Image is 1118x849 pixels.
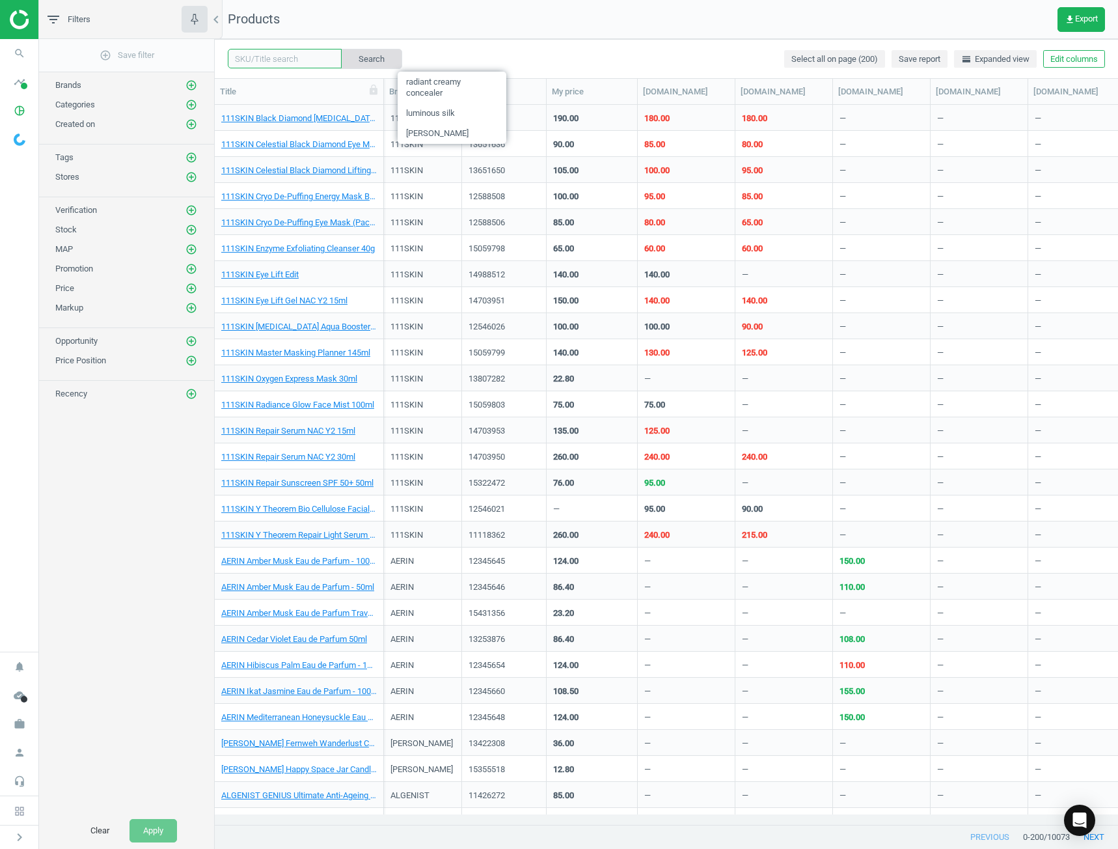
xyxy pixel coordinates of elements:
a: AERIN Hibiscus Palm Eau de Parfum - 100ml [221,660,377,671]
div: — [1035,347,1041,363]
button: horizontal_splitExpanded view [954,50,1037,68]
div: — [937,217,944,233]
span: MAP [55,244,73,254]
div: 180.00 [644,113,670,124]
div: — [839,321,846,337]
div: 140.00 [553,269,579,281]
div: — [1035,321,1041,337]
div: 13651636 [469,139,539,150]
div: 124.00 [553,555,579,567]
button: add_circle_outline [185,204,198,217]
div: 105.00 [553,165,579,176]
i: add_circle_outline [185,118,197,130]
div: 12345645 [469,555,539,567]
div: — [839,139,846,155]
div: 100.00 [553,191,579,202]
div: 100.00 [644,321,670,333]
div: — [839,269,846,285]
div: My price [552,86,632,98]
div: 15059803 [469,399,539,411]
div: 150.00 [553,295,579,307]
button: add_circle_outlineSave filter [39,42,214,68]
a: 111SKIN Celestial Black Diamond Lifting and Firming Treatment Mask Box 155 ml [221,165,377,176]
a: AERIN Amber Musk Eau de Parfum - 50ml [221,581,374,593]
span: Opportunity [55,336,98,346]
div: 100.00 [644,165,670,176]
div: — [553,503,560,520]
div: 260.00 [553,451,579,463]
div: 111SKIN [390,425,423,441]
i: add_circle_outline [185,204,197,216]
div: 140.00 [644,269,670,281]
div: 14703953 [469,425,539,437]
button: add_circle_outline [185,282,198,295]
div: 12588506 [469,217,539,229]
a: 111SKIN Cryo De-Puffing Energy Mask Box (Pack of 5) [221,191,377,202]
div: — [937,451,944,467]
div: 111SKIN [390,399,423,415]
div: AERIN [390,607,414,624]
div: — [1035,686,1041,702]
button: add_circle_outline [185,171,198,184]
div: 85.00 [742,191,763,202]
i: headset_mic [7,769,32,794]
div: AERIN [390,712,414,728]
div: — [937,581,944,598]
div: 12345648 [469,712,539,723]
i: add_circle_outline [185,152,197,163]
button: add_circle_outline [185,243,198,256]
a: [PERSON_NAME] Happy Space Jar Candle 140g [221,764,377,775]
div: 76.00 [553,477,574,489]
i: add_circle_outline [185,283,197,294]
div: — [644,373,651,389]
div: 140.00 [742,295,767,307]
span: Export [1065,14,1098,25]
div: 155.00 [839,686,865,697]
button: add_circle_outline [185,223,198,236]
div: 260.00 [553,529,579,541]
div: 111SKIN [390,113,423,129]
div: — [742,425,748,441]
div: 111SKIN [390,477,423,494]
a: 111SKIN Black Diamond [MEDICAL_DATA] Oil 30ml [221,113,377,124]
button: add_circle_outline [185,335,198,348]
div: Title [220,86,378,98]
div: — [742,399,748,415]
i: add_circle_outline [185,388,197,400]
div: 111SKIN [390,295,423,311]
div: — [839,607,846,624]
button: Search [341,49,402,68]
div: 125.00 [644,425,670,437]
div: 190.00 [553,113,579,124]
i: chevron_right [12,829,27,845]
a: ALGENIST GENIUS Ultimate Anti-Ageing Cream 60ml [221,790,377,801]
div: 14703950 [469,451,539,463]
div: 15322472 [469,477,539,489]
button: next [1070,826,1118,849]
div: — [644,686,651,702]
div: — [839,243,846,259]
a: 111SKIN Master Masking Planner 145ml [221,347,370,359]
div: 240.00 [644,451,670,463]
span: Brands [55,80,81,90]
div: — [1035,477,1041,494]
div: — [742,581,748,598]
i: add_circle_outline [185,355,197,367]
div: — [839,347,846,363]
span: Markup [55,303,83,313]
div: 111SKIN [390,139,423,155]
div: — [1035,139,1041,155]
div: — [644,607,651,624]
div: 80.00 [742,139,763,150]
div: 12588508 [469,191,539,202]
span: Select all on page (200) [791,53,878,65]
button: add_circle_outline [185,98,198,111]
span: Verification [55,205,97,215]
div: — [742,607,748,624]
div: — [742,633,748,650]
div: 240.00 [644,529,670,541]
input: SKU/Title search [228,49,342,68]
div: 111SKIN [390,529,423,546]
div: 100.00 [553,321,579,333]
span: Price Position [55,355,106,365]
